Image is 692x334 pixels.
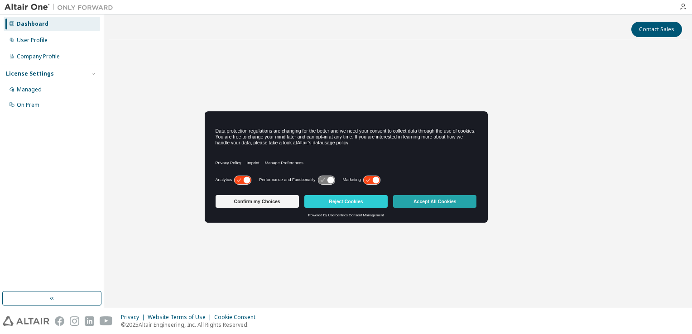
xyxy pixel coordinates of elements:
img: facebook.svg [55,316,64,326]
div: License Settings [6,70,54,77]
div: On Prem [17,101,39,109]
img: youtube.svg [100,316,113,326]
div: Managed [17,86,42,93]
div: User Profile [17,37,48,44]
div: Website Terms of Use [148,314,214,321]
img: altair_logo.svg [3,316,49,326]
div: Privacy [121,314,148,321]
img: instagram.svg [70,316,79,326]
div: Dashboard [17,20,48,28]
div: Company Profile [17,53,60,60]
p: © 2025 Altair Engineering, Inc. All Rights Reserved. [121,321,261,329]
div: Cookie Consent [214,314,261,321]
img: Altair One [5,3,118,12]
button: Contact Sales [631,22,682,37]
img: linkedin.svg [85,316,94,326]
